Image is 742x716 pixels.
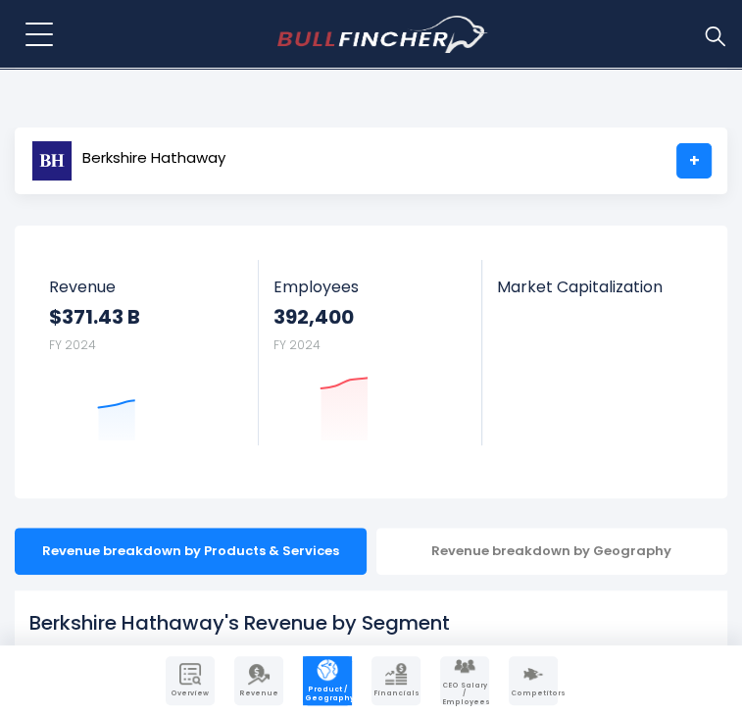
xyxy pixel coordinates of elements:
span: Overview [168,690,213,697]
span: Market Capitalization [497,278,691,296]
span: Product / Geography [305,686,350,702]
a: Company Revenue [234,656,283,705]
a: Company Product/Geography [303,656,352,705]
h1: Berkshire Hathaway's Revenue by Segment [29,608,713,638]
img: bullfincher logo [277,16,488,53]
span: Financials [373,690,419,697]
div: Revenue breakdown by Products & Services [15,528,367,575]
img: BRK-B logo [31,140,73,181]
a: Revenue $371.43 B FY 2024 [34,260,259,445]
span: CEO Salary / Employees [442,682,487,706]
strong: 392,400 [273,304,467,330]
a: Company Financials [371,656,420,705]
small: FY 2024 [49,336,96,353]
strong: $371.43 B [49,304,244,330]
a: Go to homepage [277,16,488,53]
span: Revenue [236,690,281,697]
div: Revenue breakdown by Geography [376,528,728,575]
a: Company Overview [166,656,215,705]
span: Employees [273,278,467,296]
a: Market Capitalization [482,260,706,320]
a: + [676,143,712,179]
small: FY 2024 [273,336,321,353]
a: Company Competitors [509,656,558,705]
a: Employees 392,400 FY 2024 [259,260,481,445]
span: Berkshire Hathaway [82,150,225,167]
span: Competitors [511,690,556,697]
span: Revenue [49,278,244,296]
a: Berkshire Hathaway [30,143,226,179]
a: Company Employees [440,656,489,705]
